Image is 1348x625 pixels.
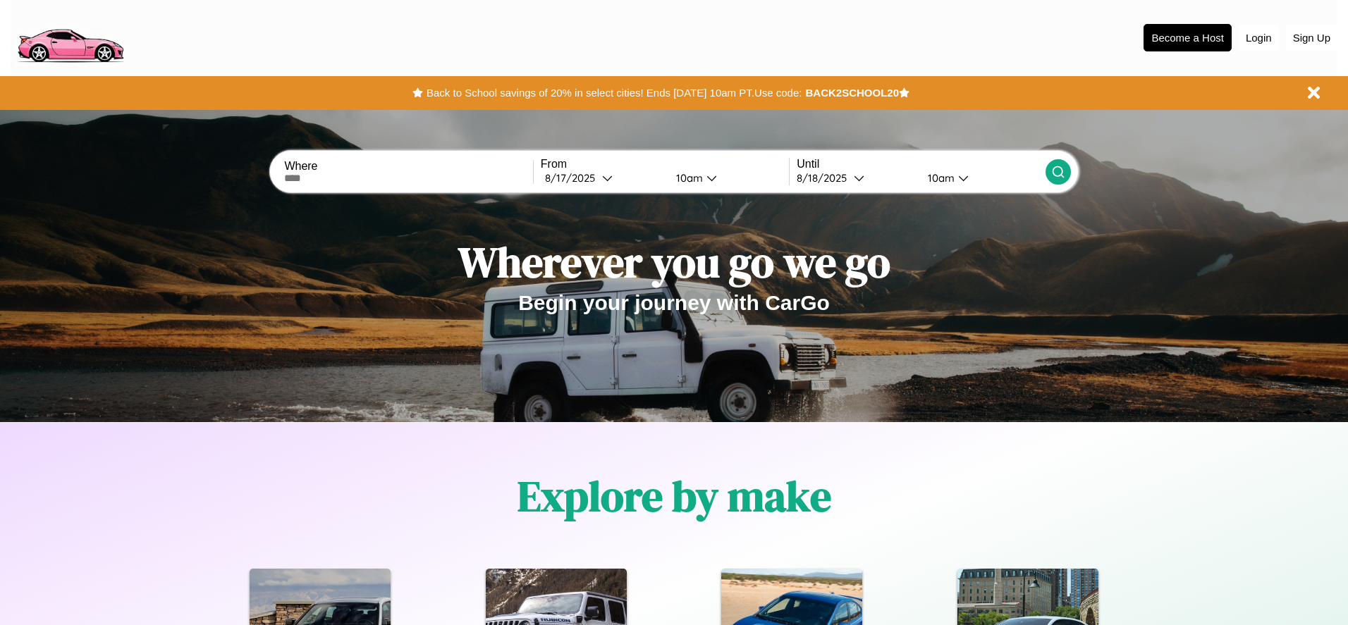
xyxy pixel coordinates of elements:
button: 10am [917,171,1045,185]
div: 8 / 17 / 2025 [545,171,602,185]
label: Where [284,160,532,173]
button: 8/17/2025 [541,171,665,185]
label: Until [797,158,1045,171]
button: Become a Host [1144,24,1232,51]
b: BACK2SCHOOL20 [805,87,899,99]
div: 10am [921,171,958,185]
label: From [541,158,789,171]
button: Sign Up [1286,25,1337,51]
div: 8 / 18 / 2025 [797,171,854,185]
h1: Explore by make [517,467,831,525]
button: Login [1239,25,1279,51]
button: Back to School savings of 20% in select cities! Ends [DATE] 10am PT.Use code: [423,83,805,103]
button: 10am [665,171,789,185]
img: logo [11,7,130,66]
div: 10am [669,171,706,185]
